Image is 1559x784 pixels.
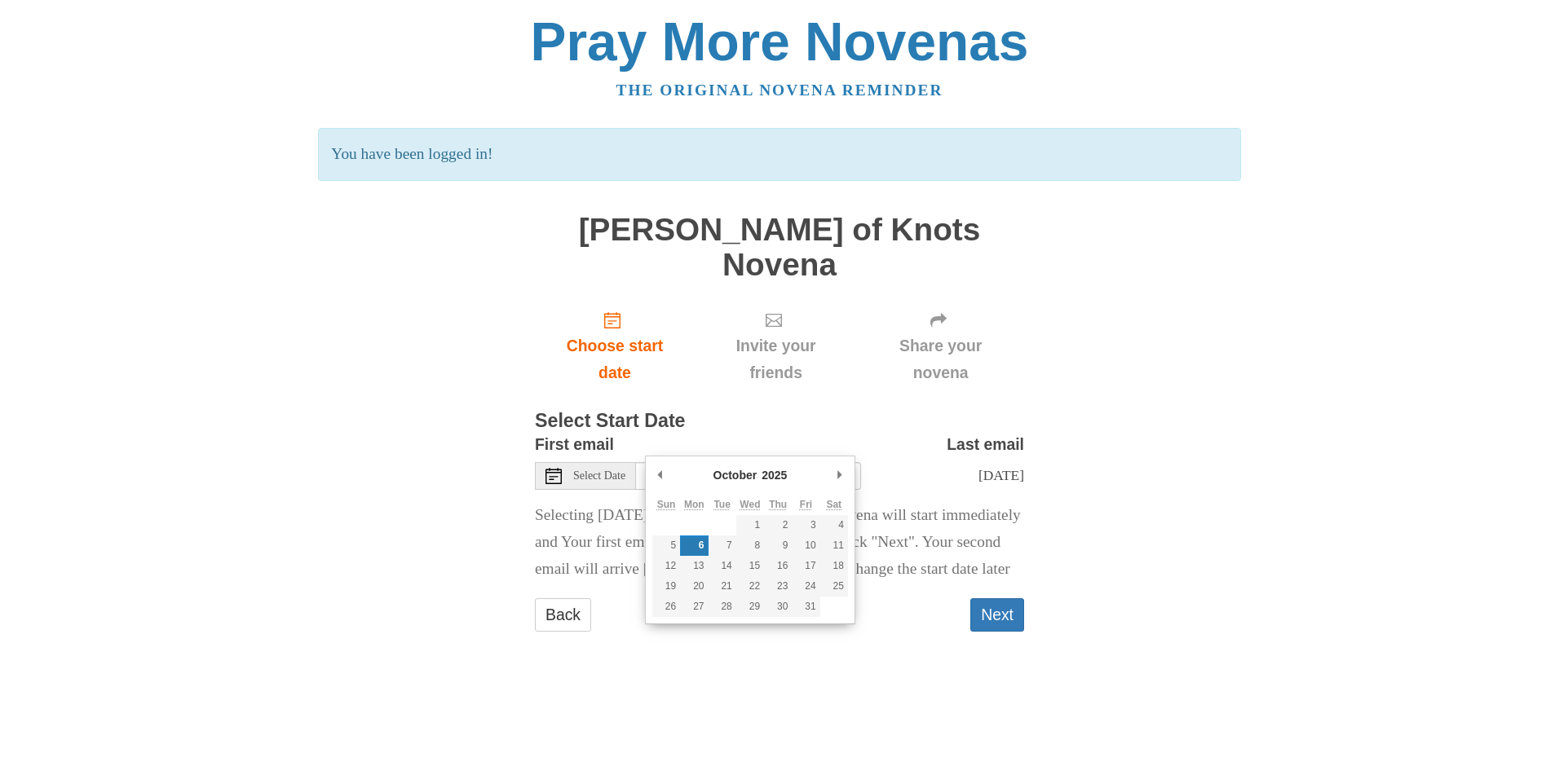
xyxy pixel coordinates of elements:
button: 24 [792,576,819,597]
abbr: Tuesday [713,499,730,510]
span: Share your novena [873,333,1008,386]
button: 21 [709,576,736,597]
button: 22 [736,576,764,597]
span: [DATE] [978,467,1024,483]
a: Choose start date [535,298,695,395]
span: Choose start date [551,333,678,386]
button: 10 [792,535,819,556]
button: 2 [764,515,792,535]
button: 18 [820,556,848,576]
label: First email [535,431,614,458]
button: 27 [680,597,708,617]
button: 8 [736,535,764,556]
div: 2025 [759,463,789,487]
button: 9 [764,535,792,556]
button: 15 [736,556,764,576]
span: Select Date [573,470,625,482]
abbr: Monday [684,499,704,510]
button: 26 [652,597,680,617]
span: Invite your friends [711,333,841,386]
button: 29 [736,597,764,617]
abbr: Saturday [826,499,841,510]
button: 4 [820,515,848,535]
label: Last email [947,431,1024,458]
button: Next [970,598,1024,632]
button: Previous Month [652,463,669,487]
button: 23 [764,576,792,597]
a: Back [535,598,591,632]
abbr: Thursday [769,499,787,510]
button: 11 [820,535,848,556]
button: 7 [709,535,736,556]
button: 3 [792,515,819,535]
abbr: Wednesday [740,499,760,510]
a: Pray More Novenas [531,11,1029,72]
div: October [711,463,760,487]
h3: Select Start Date [535,411,1024,432]
abbr: Friday [800,499,812,510]
button: 19 [652,576,680,597]
button: Next Month [832,463,848,487]
h1: [PERSON_NAME] of Knots Novena [535,213,1024,282]
button: 25 [820,576,848,597]
p: Selecting [DATE] as the start date means Your novena will start immediately and Your first email ... [535,502,1024,583]
button: 16 [764,556,792,576]
div: Click "Next" to confirm your start date first. [695,298,857,395]
div: Click "Next" to confirm your start date first. [857,298,1024,395]
abbr: Sunday [657,499,676,510]
input: Use the arrow keys to pick a date [636,462,861,490]
button: 5 [652,535,680,556]
button: 17 [792,556,819,576]
button: 14 [709,556,736,576]
button: 28 [709,597,736,617]
button: 30 [764,597,792,617]
button: 1 [736,515,764,535]
a: The original novena reminder [616,81,943,99]
button: 12 [652,556,680,576]
button: 20 [680,576,708,597]
button: 31 [792,597,819,617]
button: 6 [680,535,708,556]
button: 13 [680,556,708,576]
p: You have been logged in! [318,128,1240,181]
